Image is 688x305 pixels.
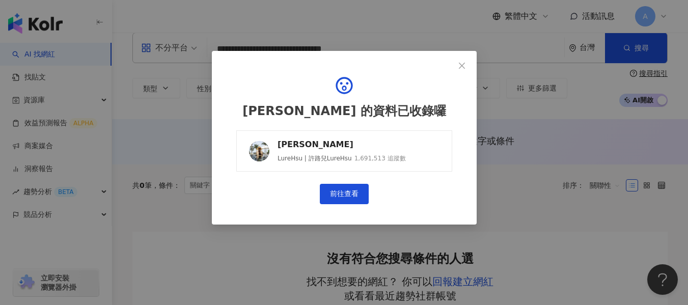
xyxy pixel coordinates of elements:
[242,104,446,118] div: [PERSON_NAME] 的資料已收錄囉
[458,62,466,70] span: close
[452,56,472,76] button: Close
[320,184,369,204] a: 前往查看
[354,154,405,163] div: 1,691,513 追蹤數
[278,154,352,163] div: LureHsu | 許路兒LureHsu
[249,141,269,161] img: KOL Avatar
[236,130,452,172] a: KOL Avatar[PERSON_NAME]LureHsu | 許路兒LureHsu1,691,513 追蹤數
[278,139,406,150] div: [PERSON_NAME]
